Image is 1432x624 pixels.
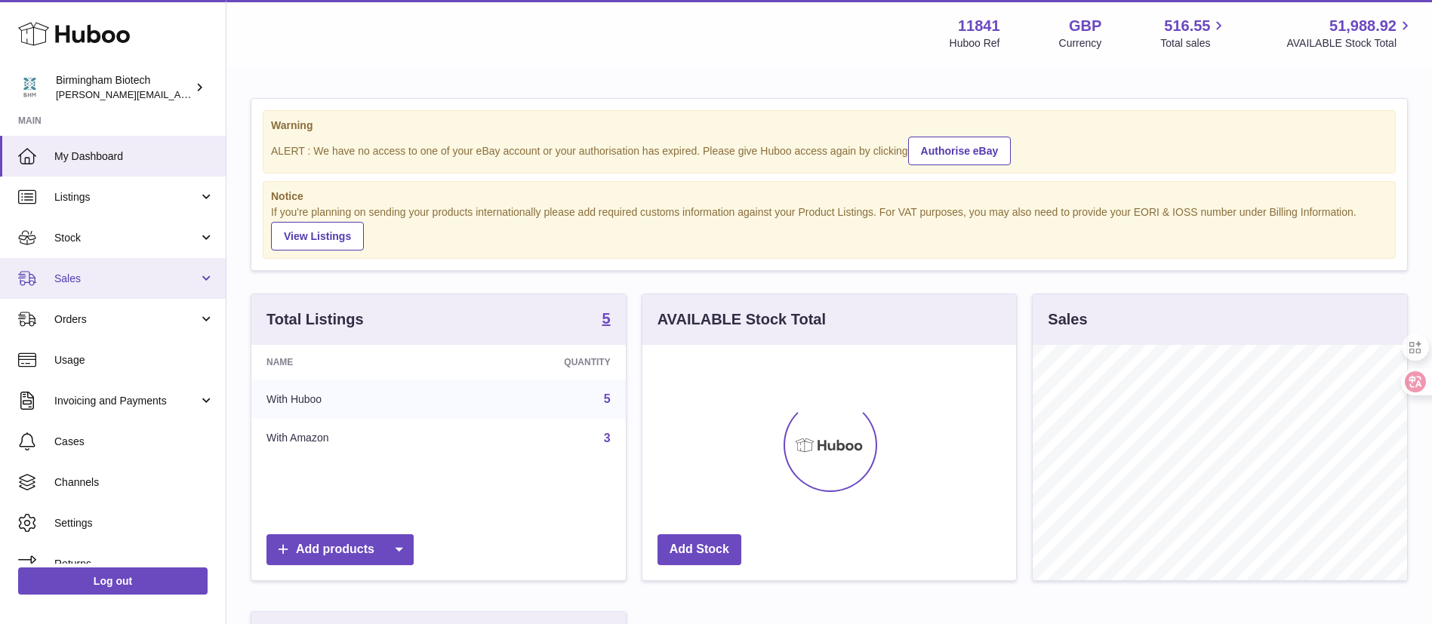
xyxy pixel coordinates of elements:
h3: AVAILABLE Stock Total [657,309,826,330]
span: 516.55 [1164,16,1210,36]
td: With Huboo [251,380,456,419]
div: If you're planning on sending your products internationally please add required customs informati... [271,205,1387,251]
span: Usage [54,353,214,367]
span: Settings [54,516,214,530]
span: Invoicing and Payments [54,394,199,408]
strong: 5 [602,311,611,326]
a: Add Stock [657,534,741,565]
span: My Dashboard [54,149,214,164]
span: Sales [54,272,199,286]
span: Channels [54,475,214,490]
span: Orders [54,312,199,327]
h3: Total Listings [266,309,364,330]
td: With Amazon [251,419,456,458]
div: ALERT : We have no access to one of your eBay account or your authorisation has expired. Please g... [271,134,1387,165]
a: 3 [604,432,611,444]
span: Listings [54,190,199,204]
a: 5 [604,392,611,405]
strong: Warning [271,118,1387,133]
th: Name [251,345,456,380]
a: Add products [266,534,414,565]
span: AVAILABLE Stock Total [1286,36,1414,51]
span: Stock [54,231,199,245]
img: m.hsu@birminghambiotech.co.uk [18,76,41,99]
a: Log out [18,567,208,595]
div: Birmingham Biotech [56,73,192,102]
div: Huboo Ref [950,36,1000,51]
a: Authorise eBay [908,137,1012,165]
a: 5 [602,311,611,329]
strong: 11841 [958,16,1000,36]
strong: Notice [271,189,1387,204]
div: Currency [1059,36,1102,51]
a: View Listings [271,222,364,251]
strong: GBP [1069,16,1101,36]
th: Quantity [456,345,625,380]
span: Cases [54,435,214,449]
span: 51,988.92 [1329,16,1397,36]
a: 51,988.92 AVAILABLE Stock Total [1286,16,1414,51]
span: Returns [54,557,214,571]
a: 516.55 Total sales [1160,16,1227,51]
span: Total sales [1160,36,1227,51]
h3: Sales [1048,309,1087,330]
span: [PERSON_NAME][EMAIL_ADDRESS][DOMAIN_NAME] [56,88,303,100]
